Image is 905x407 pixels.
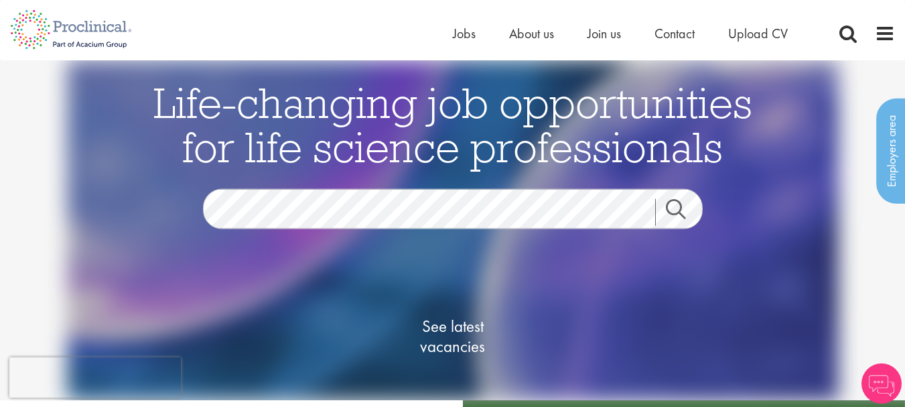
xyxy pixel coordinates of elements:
a: Contact [654,25,695,42]
iframe: reCAPTCHA [9,357,181,398]
span: See latest vacancies [386,316,520,356]
a: About us [509,25,554,42]
img: candidate home [67,60,839,400]
span: Life-changing job opportunities for life science professionals [153,75,752,173]
a: Jobs [453,25,476,42]
a: Join us [587,25,621,42]
a: Job search submit button [655,198,713,225]
a: Upload CV [728,25,788,42]
img: Chatbot [861,363,902,404]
